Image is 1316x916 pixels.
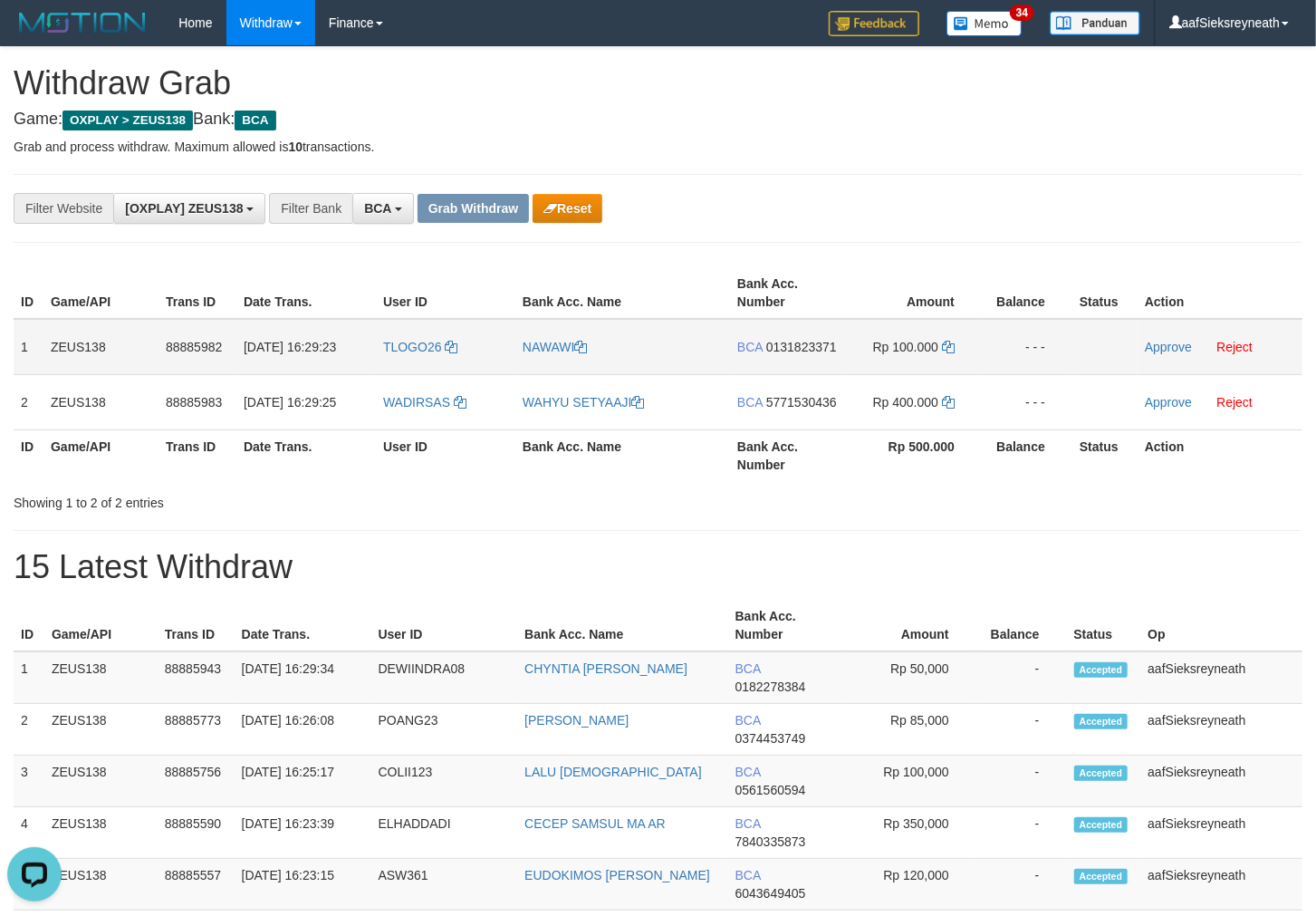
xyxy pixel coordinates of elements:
button: Open LiveChat chat widget [7,7,62,62]
a: TLOGO26 [383,340,457,354]
th: Date Trans. [236,267,376,319]
span: Rp 400.000 [873,395,938,410]
td: ZEUS138 [44,704,158,756]
a: CECEP SAMSUL MA AR [524,816,666,831]
td: Rp 350,000 [841,807,976,859]
td: Rp 120,000 [841,859,976,911]
th: Date Trans. [235,600,371,651]
td: 1 [14,651,44,704]
th: Bank Acc. Name [515,267,730,319]
span: Accepted [1074,869,1129,884]
td: 4 [14,807,44,859]
div: Showing 1 to 2 of 2 entries [14,487,534,512]
td: ZEUS138 [43,319,158,375]
a: Reject [1216,340,1253,354]
a: Copy 400000 to clipboard [942,395,955,410]
a: Reject [1216,395,1253,410]
span: [DATE] 16:29:25 [244,395,336,410]
th: Bank Acc. Number [730,429,845,481]
td: aafSieksreyneath [1140,704,1302,756]
th: Amount [845,267,982,319]
th: Bank Acc. Name [517,600,727,651]
th: ID [14,600,44,651]
a: Approve [1145,340,1192,354]
span: Copy 0561560594 to clipboard [735,783,806,797]
a: CHYNTIA [PERSON_NAME] [524,661,687,676]
td: 3 [14,756,44,807]
p: Grab and process withdraw. Maximum allowed is transactions. [14,138,1302,156]
span: Accepted [1074,662,1129,678]
button: BCA [352,193,414,224]
td: - [976,704,1067,756]
td: ZEUS138 [43,374,158,429]
span: BCA [737,340,763,354]
th: Bank Acc. Number [728,600,841,651]
th: Status [1072,429,1138,481]
td: 88885773 [158,704,235,756]
span: 34 [1010,5,1034,21]
th: Game/API [44,600,158,651]
span: Copy 6043649405 to clipboard [735,886,806,901]
td: 2 [14,374,43,429]
span: Copy 0182278384 to clipboard [735,680,806,694]
td: ZEUS138 [44,651,158,704]
img: panduan.png [1050,11,1140,35]
td: [DATE] 16:25:17 [235,756,371,807]
th: ID [14,267,43,319]
td: ELHADDADI [371,807,518,859]
span: BCA [737,395,763,410]
th: Game/API [43,267,158,319]
td: ZEUS138 [44,859,158,911]
td: 88885943 [158,651,235,704]
td: 88885557 [158,859,235,911]
span: 88885983 [166,395,222,410]
th: User ID [376,267,515,319]
td: aafSieksreyneath [1140,651,1302,704]
td: - - - [982,374,1072,429]
td: [DATE] 16:23:39 [235,807,371,859]
th: Balance [982,267,1072,319]
a: Approve [1145,395,1192,410]
h4: Game: Bank: [14,111,1302,129]
a: WAHYU SETYAAJI [523,395,645,410]
td: - - - [982,319,1072,375]
th: Bank Acc. Name [515,429,730,481]
td: - [976,807,1067,859]
td: Rp 85,000 [841,704,976,756]
h1: 15 Latest Withdraw [14,549,1302,585]
th: Date Trans. [236,429,376,481]
span: BCA [364,201,391,216]
span: BCA [735,765,761,779]
th: Game/API [43,429,158,481]
td: 88885590 [158,807,235,859]
a: WADIRSAS [383,395,466,410]
td: - [976,651,1067,704]
button: [OXPLAY] ZEUS138 [113,193,265,224]
td: - [976,756,1067,807]
span: BCA [735,713,761,728]
span: Accepted [1074,817,1129,833]
span: Accepted [1074,766,1129,781]
span: Copy 7840335873 to clipboard [735,834,806,849]
td: [DATE] 16:29:34 [235,651,371,704]
th: Trans ID [158,429,236,481]
span: Copy 5771530436 to clipboard [766,395,837,410]
span: Copy 0131823371 to clipboard [766,340,837,354]
div: Filter Bank [269,193,352,224]
td: aafSieksreyneath [1140,859,1302,911]
a: Copy 100000 to clipboard [942,340,955,354]
span: BCA [735,661,761,676]
td: POANG23 [371,704,518,756]
th: Op [1140,600,1302,651]
span: TLOGO26 [383,340,442,354]
span: [DATE] 16:29:23 [244,340,336,354]
th: Trans ID [158,267,236,319]
td: 2 [14,704,44,756]
button: Reset [533,194,602,223]
th: Status [1072,267,1138,319]
th: Amount [841,600,976,651]
span: 88885982 [166,340,222,354]
a: NAWAWI [523,340,588,354]
img: Button%20Memo.svg [946,11,1023,36]
img: MOTION_logo.png [14,9,151,36]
